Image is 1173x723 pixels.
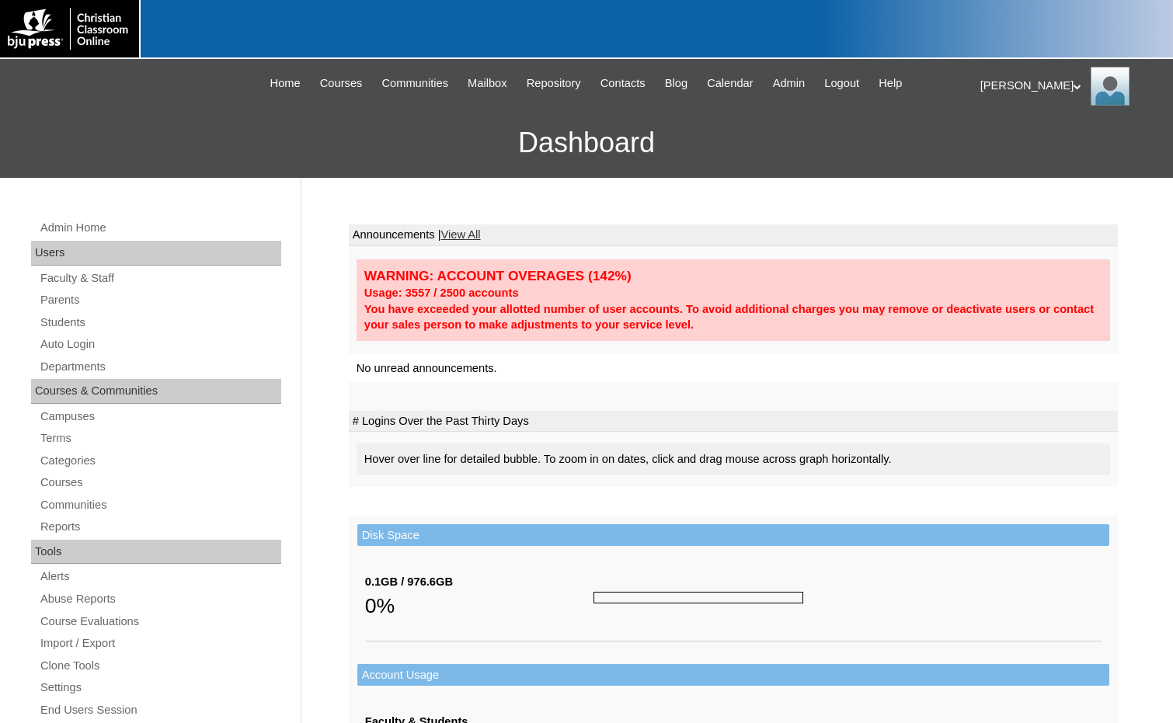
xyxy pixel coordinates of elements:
a: Auto Login [39,335,281,354]
div: WARNING: ACCOUNT OVERAGES (142%) [364,267,1102,285]
a: Communities [39,495,281,515]
a: Settings [39,678,281,697]
span: Contacts [600,75,646,92]
span: Logout [824,75,859,92]
span: Admin [773,75,806,92]
div: [PERSON_NAME] [980,67,1157,106]
a: Mailbox [460,75,515,92]
a: Help [871,75,910,92]
span: Mailbox [468,75,507,92]
a: View All [441,228,481,241]
a: Campuses [39,407,281,426]
a: Terms [39,429,281,448]
div: You have exceeded your allotted number of user accounts. To avoid additional charges you may remo... [364,301,1102,333]
a: Admin [765,75,813,92]
a: Courses [312,75,371,92]
a: Alerts [39,567,281,586]
a: Parents [39,290,281,310]
span: Calendar [707,75,753,92]
div: Users [31,241,281,266]
a: Contacts [593,75,653,92]
a: Repository [519,75,589,92]
strong: Usage: 3557 / 2500 accounts [364,287,519,299]
a: Abuse Reports [39,589,281,609]
span: Help [879,75,902,92]
div: Courses & Communities [31,379,281,404]
a: Logout [816,75,867,92]
a: Blog [657,75,695,92]
span: Home [270,75,301,92]
a: Departments [39,357,281,377]
td: No unread announcements. [349,354,1118,383]
div: Hover over line for detailed bubble. To zoom in on dates, click and drag mouse across graph horiz... [357,443,1110,475]
a: Home [263,75,308,92]
a: Communities [374,75,456,92]
a: Clone Tools [39,656,281,676]
div: 0.1GB / 976.6GB [365,574,593,590]
td: # Logins Over the Past Thirty Days [349,411,1118,433]
img: Melanie Sevilla [1091,67,1129,106]
div: 0% [365,590,593,621]
img: logo-white.png [8,8,131,50]
a: Import / Export [39,634,281,653]
td: Announcements | [349,224,1118,246]
a: Calendar [699,75,761,92]
span: Courses [320,75,363,92]
td: Disk Space [357,524,1109,547]
a: Reports [39,517,281,537]
a: Course Evaluations [39,612,281,631]
a: End Users Session [39,700,281,720]
span: Communities [381,75,448,92]
a: Categories [39,451,281,471]
span: Blog [665,75,687,92]
a: Students [39,313,281,332]
a: Faculty & Staff [39,269,281,288]
a: Courses [39,473,281,492]
span: Repository [527,75,581,92]
a: Admin Home [39,218,281,238]
td: Account Usage [357,664,1109,687]
div: Tools [31,540,281,565]
h3: Dashboard [8,108,1165,178]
